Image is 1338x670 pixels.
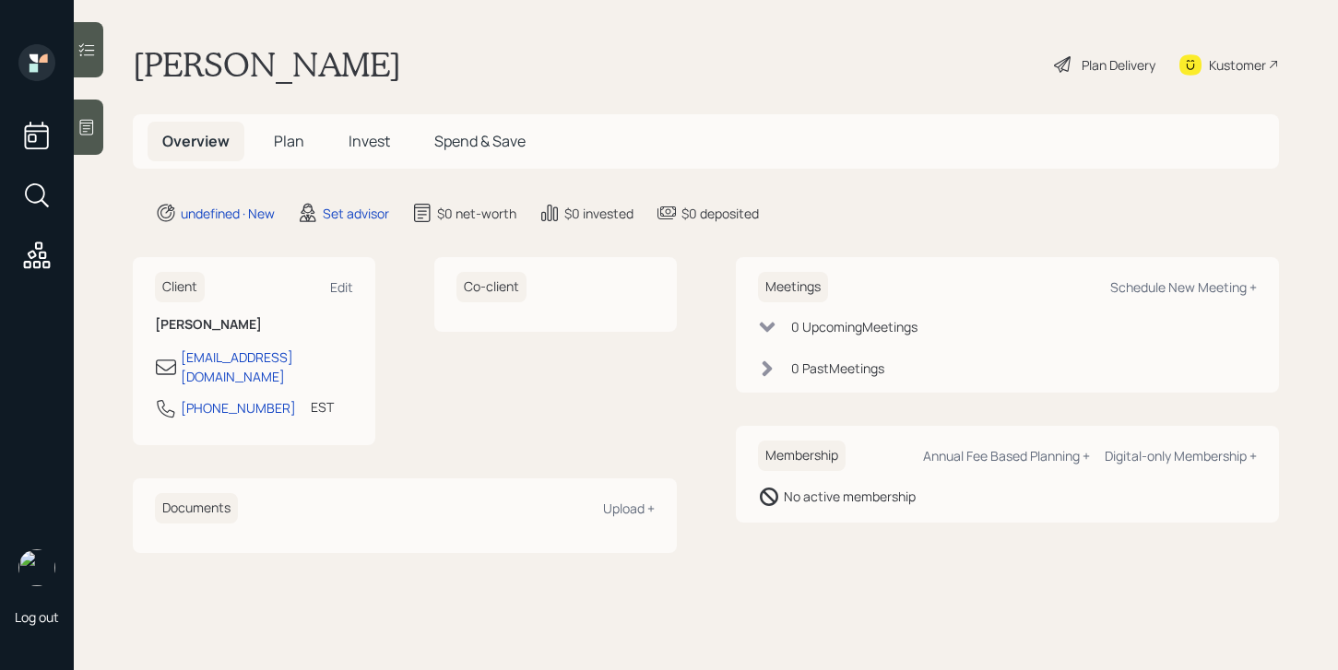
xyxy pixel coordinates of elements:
img: retirable_logo.png [18,549,55,586]
div: Digital-only Membership + [1105,447,1257,464]
div: No active membership [784,487,916,506]
div: Upload + [603,500,655,517]
span: Invest [349,131,390,151]
div: 0 Upcoming Meeting s [791,317,918,336]
h6: Membership [758,441,846,471]
div: Schedule New Meeting + [1110,278,1257,296]
h6: Meetings [758,272,828,302]
div: undefined · New [181,204,275,223]
div: $0 net-worth [437,204,516,223]
div: Annual Fee Based Planning + [923,447,1090,464]
span: Spend & Save [434,131,526,151]
div: Set advisor [323,204,389,223]
h6: [PERSON_NAME] [155,317,353,333]
div: $0 deposited [681,204,759,223]
span: Overview [162,131,230,151]
div: 0 Past Meeting s [791,359,884,378]
h6: Client [155,272,205,302]
h6: Co-client [456,272,527,302]
div: Plan Delivery [1082,55,1155,75]
div: $0 invested [564,204,633,223]
div: [PHONE_NUMBER] [181,398,296,417]
div: Edit [330,278,353,296]
div: EST [311,397,334,417]
h1: [PERSON_NAME] [133,44,401,85]
div: Kustomer [1209,55,1266,75]
span: Plan [274,131,304,151]
div: Log out [15,608,59,626]
div: [EMAIL_ADDRESS][DOMAIN_NAME] [181,347,353,386]
h6: Documents [155,493,238,523]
